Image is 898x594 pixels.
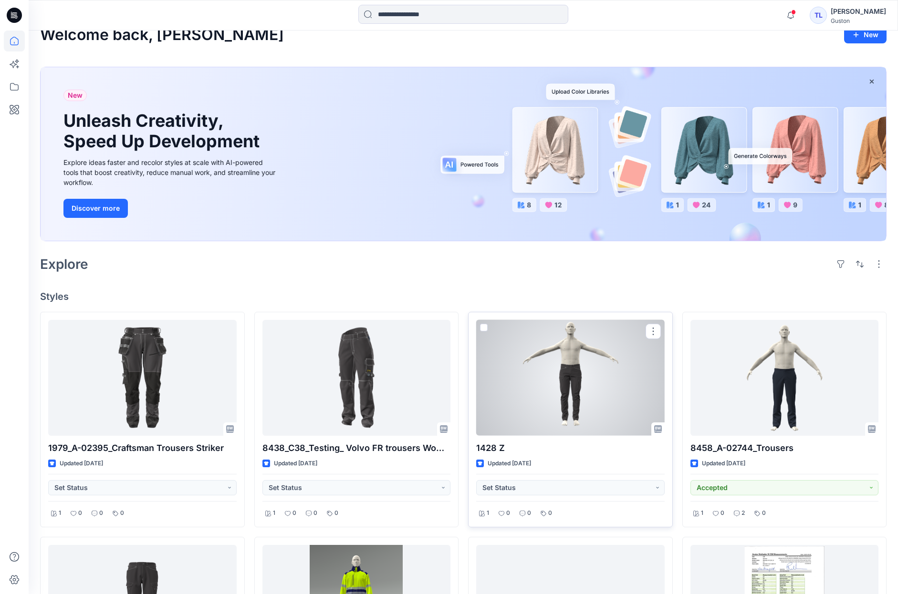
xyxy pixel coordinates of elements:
button: New [844,26,887,43]
p: Updated [DATE] [488,459,531,469]
p: 0 [313,508,317,518]
span: New [68,90,83,101]
button: Discover more [63,199,128,218]
div: TL [810,7,827,24]
p: 0 [78,508,82,518]
div: Guston [831,17,886,24]
p: 1428 Z [476,441,665,455]
a: 1979_A-02395_Craftsman Trousers Striker [48,320,237,436]
p: 0 [334,508,338,518]
div: Explore ideas faster and recolor styles at scale with AI-powered tools that boost creativity, red... [63,157,278,187]
p: 1 [59,508,61,518]
p: 0 [527,508,531,518]
h4: Styles [40,291,887,302]
p: 0 [720,508,724,518]
p: 1 [701,508,703,518]
h2: Welcome back, [PERSON_NAME] [40,26,284,44]
p: 8458_A-02744_Trousers [690,441,879,455]
div: [PERSON_NAME] [831,6,886,17]
a: 8458_A-02744_Trousers [690,320,879,436]
p: 1 [487,508,489,518]
p: 0 [292,508,296,518]
p: 2 [741,508,745,518]
a: 1428 Z [476,320,665,436]
p: 8438_C38_Testing_ Volvo FR trousers Women [262,441,451,455]
p: 0 [762,508,766,518]
p: 1 [273,508,275,518]
a: Discover more [63,199,278,218]
p: 0 [120,508,124,518]
p: 0 [548,508,552,518]
p: Updated [DATE] [60,459,103,469]
p: 0 [99,508,103,518]
p: 0 [506,508,510,518]
p: 1979_A-02395_Craftsman Trousers Striker [48,441,237,455]
h1: Unleash Creativity, Speed Up Development [63,111,264,152]
a: 8438_C38_Testing_ Volvo FR trousers Women [262,320,451,436]
p: Updated [DATE] [702,459,745,469]
p: Updated [DATE] [274,459,317,469]
h2: Explore [40,256,88,272]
